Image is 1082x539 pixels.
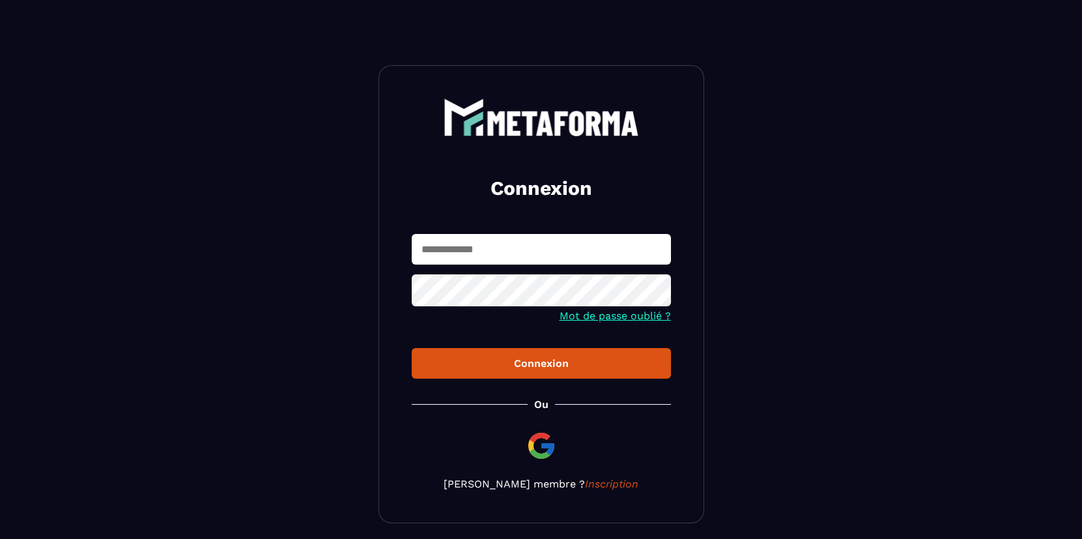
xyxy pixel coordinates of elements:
p: [PERSON_NAME] membre ? [412,478,671,490]
img: google [526,430,557,461]
a: logo [412,98,671,136]
button: Connexion [412,348,671,379]
p: Ou [534,398,548,411]
a: Mot de passe oublié ? [560,310,671,322]
div: Connexion [422,357,661,370]
a: Inscription [585,478,638,490]
h2: Connexion [427,175,655,201]
img: logo [444,98,639,136]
